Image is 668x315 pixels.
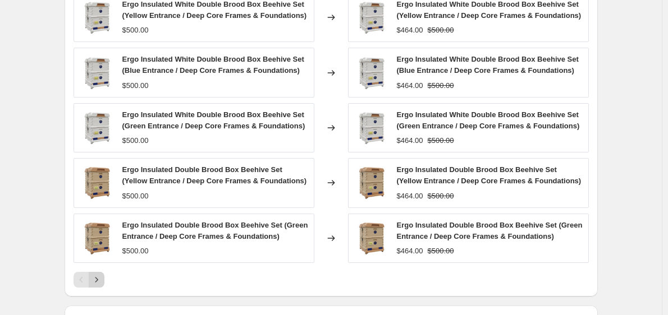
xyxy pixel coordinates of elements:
img: 51_136788f4-4b70-4aa6-adc2-44dbbddf4644_80x.jpg [354,1,388,34]
div: $464.00 [397,25,423,36]
button: Next [89,272,104,288]
div: $500.00 [122,25,149,36]
img: 51_136788f4-4b70-4aa6-adc2-44dbbddf4644_80x.jpg [80,1,113,34]
img: 1_7c096bd7-3db6-4217-aef2-fde0c9c7cb37_80x.jpg [80,221,113,255]
span: Ergo Insulated White Double Brood Box Beehive Set (Blue Entrance / Deep Core Frames & Foundations) [397,55,579,75]
strike: $500.00 [428,80,454,91]
strike: $500.00 [428,245,454,257]
img: 51_136788f4-4b70-4aa6-adc2-44dbbddf4644_80x.jpg [80,56,113,90]
span: Ergo Insulated Double Brood Box Beehive Set (Green Entrance / Deep Core Frames & Foundations) [122,221,308,240]
img: 51_136788f4-4b70-4aa6-adc2-44dbbddf4644_80x.jpg [354,111,388,145]
img: 51_136788f4-4b70-4aa6-adc2-44dbbddf4644_80x.jpg [80,111,113,145]
span: Ergo Insulated Double Brood Box Beehive Set (Yellow Entrance / Deep Core Frames & Foundations) [397,165,582,185]
div: $500.00 [122,245,149,257]
img: 1_7c096bd7-3db6-4217-aef2-fde0c9c7cb37_80x.jpg [80,166,113,200]
strike: $500.00 [428,25,454,36]
img: 51_136788f4-4b70-4aa6-adc2-44dbbddf4644_80x.jpg [354,56,388,90]
strike: $500.00 [428,135,454,146]
strike: $500.00 [428,191,454,202]
div: $464.00 [397,245,423,257]
div: $464.00 [397,135,423,146]
div: $500.00 [122,80,149,91]
span: Ergo Insulated White Double Brood Box Beehive Set (Green Entrance / Deep Core Frames & Foundations) [397,110,580,130]
span: Ergo Insulated White Double Brood Box Beehive Set (Blue Entrance / Deep Core Frames & Foundations) [122,55,304,75]
img: 1_7c096bd7-3db6-4217-aef2-fde0c9c7cb37_80x.jpg [354,166,388,200]
div: $464.00 [397,191,423,202]
div: $500.00 [122,191,149,202]
img: 1_7c096bd7-3db6-4217-aef2-fde0c9c7cb37_80x.jpg [354,221,388,255]
div: $464.00 [397,80,423,91]
span: Ergo Insulated Double Brood Box Beehive Set (Green Entrance / Deep Core Frames & Foundations) [397,221,583,240]
div: $500.00 [122,135,149,146]
nav: Pagination [74,272,104,288]
span: Ergo Insulated Double Brood Box Beehive Set (Yellow Entrance / Deep Core Frames & Foundations) [122,165,307,185]
span: Ergo Insulated White Double Brood Box Beehive Set (Green Entrance / Deep Core Frames & Foundations) [122,110,305,130]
